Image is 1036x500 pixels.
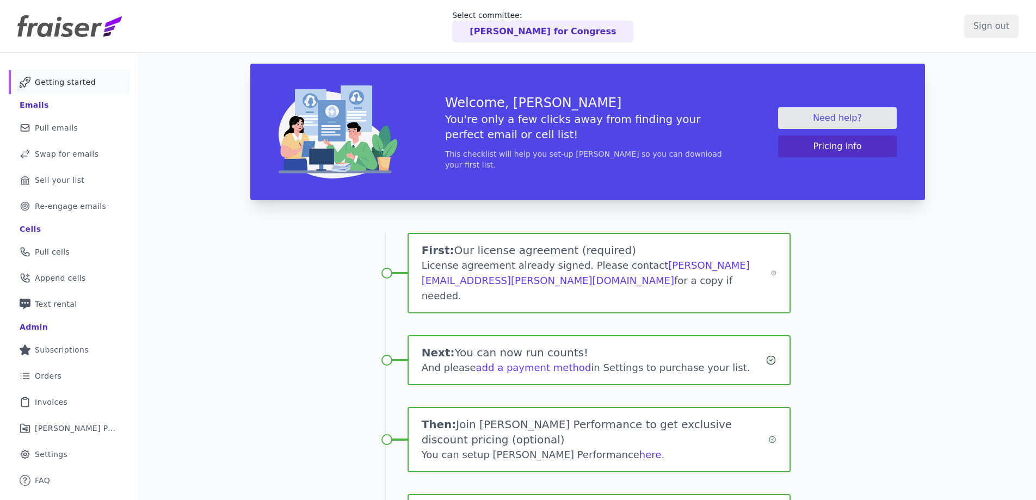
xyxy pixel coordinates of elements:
[35,201,106,212] span: Re-engage emails
[35,149,98,159] span: Swap for emails
[422,418,457,431] span: Then:
[35,299,77,310] span: Text rental
[35,122,78,133] span: Pull emails
[35,344,89,355] span: Subscriptions
[9,390,130,414] a: Invoices
[35,423,117,434] span: [PERSON_NAME] Performance
[445,94,730,112] h3: Welcome, [PERSON_NAME]
[35,397,67,408] span: Invoices
[422,346,455,359] span: Next:
[422,360,766,375] div: And please in Settings to purchase your list.
[9,240,130,264] a: Pull cells
[9,116,130,140] a: Pull emails
[639,449,662,460] a: here
[422,243,771,258] h1: Our license agreement (required)
[9,364,130,388] a: Orders
[422,258,771,304] div: License agreement already signed. Please contact for a copy if needed.
[35,175,84,186] span: Sell your list
[279,85,397,178] img: img
[9,442,130,466] a: Settings
[35,449,67,460] span: Settings
[476,362,591,373] a: add a payment method
[20,322,48,332] div: Admin
[17,15,122,37] img: Fraiser Logo
[20,224,41,234] div: Cells
[9,142,130,166] a: Swap for emails
[470,25,616,38] p: [PERSON_NAME] for Congress
[9,292,130,316] a: Text rental
[9,416,130,440] a: [PERSON_NAME] Performance
[452,10,633,21] p: Select committee:
[35,273,86,283] span: Append cells
[445,149,730,170] p: This checklist will help you set-up [PERSON_NAME] so you can download your first list.
[9,266,130,290] a: Append cells
[422,244,454,257] span: First:
[9,338,130,362] a: Subscriptions
[9,194,130,218] a: Re-engage emails
[778,107,897,129] a: Need help?
[35,371,61,381] span: Orders
[422,447,768,462] div: You can setup [PERSON_NAME] Performance .
[35,246,70,257] span: Pull cells
[422,417,768,447] h1: Join [PERSON_NAME] Performance to get exclusive discount pricing (optional)
[9,70,130,94] a: Getting started
[9,468,130,492] a: FAQ
[9,168,130,192] a: Sell your list
[20,100,49,110] div: Emails
[422,345,766,360] h1: You can now run counts!
[964,15,1019,38] input: Sign out
[445,112,730,142] h5: You're only a few clicks away from finding your perfect email or cell list!
[778,135,897,157] button: Pricing info
[35,77,96,88] span: Getting started
[35,475,50,486] span: FAQ
[452,10,633,42] a: Select committee: [PERSON_NAME] for Congress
